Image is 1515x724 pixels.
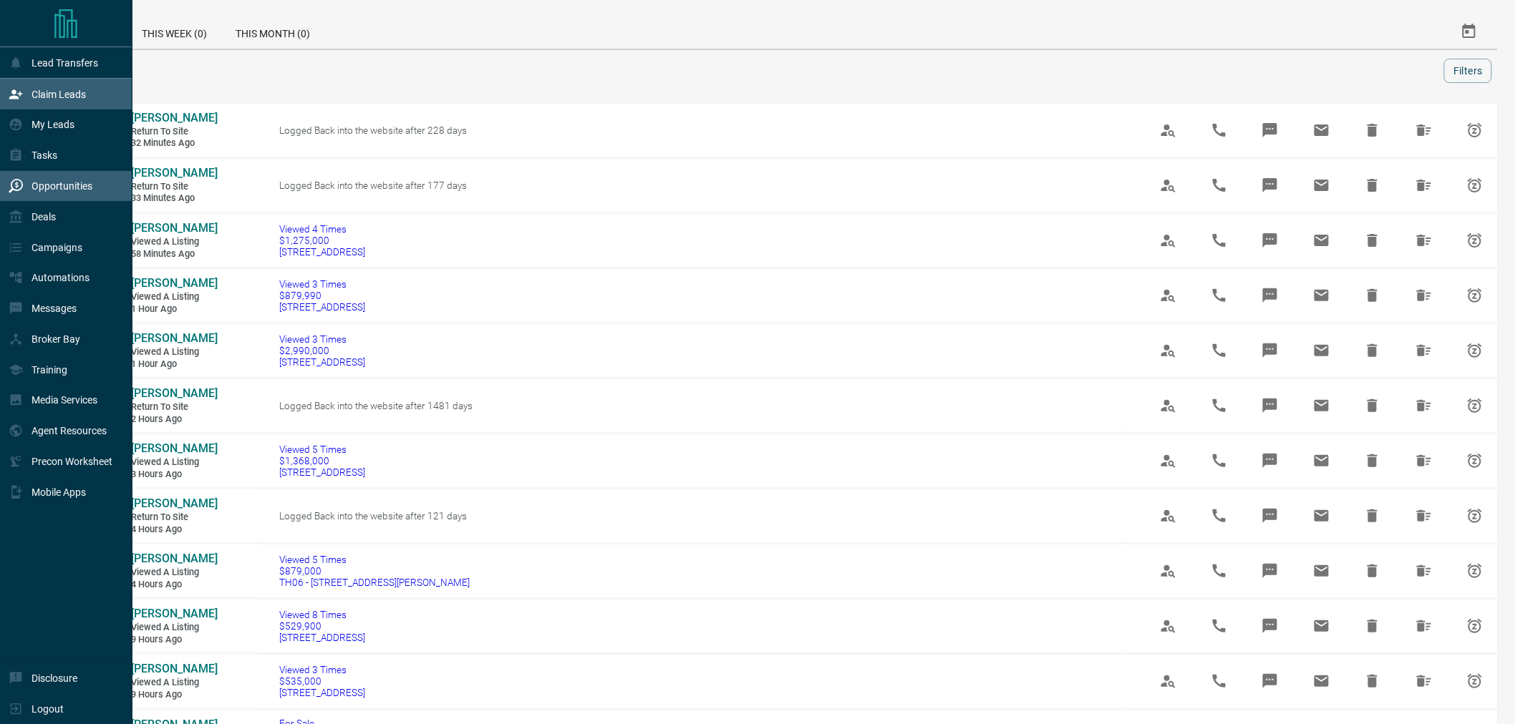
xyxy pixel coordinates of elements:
span: Message [1253,223,1287,258]
span: 33 minutes ago [131,192,217,205]
span: Hide All from Baldwin Wong [1407,444,1441,478]
span: Call [1202,113,1236,147]
span: Viewed 8 Times [279,609,365,620]
a: Viewed 3 Times$2,990,000[STREET_ADDRESS] [279,333,365,368]
span: Snooze [1458,499,1492,533]
span: Logged Back into the website after 228 days [279,124,467,136]
span: $1,275,000 [279,235,365,246]
span: Snooze [1458,223,1492,258]
span: Hide All from Benny Chen [1407,168,1441,202]
span: Hide [1355,168,1390,202]
span: Call [1202,278,1236,313]
span: $529,900 [279,620,365,632]
span: [STREET_ADDRESS] [279,466,365,478]
span: Call [1202,168,1236,202]
span: Email [1305,444,1339,478]
span: [PERSON_NAME] [131,386,218,400]
span: 2 hours ago [131,414,217,426]
a: [PERSON_NAME] [131,607,217,622]
span: Message [1253,444,1287,478]
span: 4 hours ago [131,524,217,536]
span: Viewed 3 Times [279,333,365,345]
span: Hide [1355,223,1390,258]
span: [PERSON_NAME] [131,662,218,675]
a: Viewed 3 Times$535,000[STREET_ADDRESS] [279,664,365,698]
span: $1,368,000 [279,455,365,466]
a: [PERSON_NAME] [131,331,217,346]
span: [PERSON_NAME] [131,111,218,124]
span: Message [1253,168,1287,202]
a: [PERSON_NAME] [131,276,217,291]
span: 3 hours ago [131,469,217,481]
span: Viewed a Listing [131,346,217,358]
span: Snooze [1458,609,1492,643]
span: Return to Site [131,126,217,138]
span: $879,000 [279,565,470,577]
span: Call [1202,333,1236,368]
span: 32 minutes ago [131,137,217,150]
span: Snooze [1458,333,1492,368]
span: Snooze [1458,113,1492,147]
a: Viewed 5 Times$1,368,000[STREET_ADDRESS] [279,444,365,478]
span: Viewed a Listing [131,567,217,579]
span: [PERSON_NAME] [131,552,218,565]
span: Snooze [1458,388,1492,423]
span: Message [1253,609,1287,643]
a: [PERSON_NAME] [131,662,217,677]
span: Email [1305,388,1339,423]
span: Logged Back into the website after 121 days [279,510,467,522]
span: Message [1253,388,1287,423]
span: Hide All from Tomas Seto [1407,333,1441,368]
a: [PERSON_NAME] [131,496,217,512]
span: Viewed a Listing [131,236,217,248]
div: This Week (0) [127,14,221,49]
span: Hide All from Tomas Seto [1407,223,1441,258]
span: Snooze [1458,278,1492,313]
button: Select Date Range [1452,14,1486,49]
span: Snooze [1458,554,1492,588]
span: [PERSON_NAME] [131,221,218,235]
span: $535,000 [279,675,365,687]
span: Email [1305,113,1339,147]
span: Viewed a Listing [131,677,217,689]
span: Viewed 5 Times [279,444,365,455]
span: Email [1305,499,1339,533]
span: Hide [1355,278,1390,313]
a: [PERSON_NAME] [131,441,217,456]
span: Hide All from Darlene Rigo [1407,664,1441,698]
span: $2,990,000 [279,345,365,356]
span: Message [1253,333,1287,368]
span: [STREET_ADDRESS] [279,246,365,258]
span: Return to Site [131,181,217,193]
a: Viewed 4 Times$1,275,000[STREET_ADDRESS] [279,223,365,258]
span: [PERSON_NAME] [131,166,218,180]
a: Viewed 3 Times$879,990[STREET_ADDRESS] [279,278,365,313]
span: Hide All from Beryl Ong [1407,554,1441,588]
span: Hide [1355,444,1390,478]
span: Call [1202,554,1236,588]
span: Message [1253,278,1287,313]
span: Return to Site [131,512,217,524]
span: Hide [1355,554,1390,588]
span: [PERSON_NAME] [131,276,218,290]
a: [PERSON_NAME] [131,221,217,236]
span: Hide All from Nigel Mengelberg [1407,499,1441,533]
span: TH06 - [STREET_ADDRESS][PERSON_NAME] [279,577,470,588]
span: 4 hours ago [131,579,217,591]
span: Hide [1355,113,1390,147]
span: Call [1202,388,1236,423]
span: 1 hour ago [131,358,217,371]
a: Viewed 5 Times$879,000TH06 - [STREET_ADDRESS][PERSON_NAME] [279,554,470,588]
span: Hide [1355,388,1390,423]
span: [STREET_ADDRESS] [279,301,365,313]
span: Email [1305,609,1339,643]
span: 9 hours ago [131,634,217,646]
span: Logged Back into the website after 177 days [279,180,467,191]
span: Call [1202,664,1236,698]
span: Snooze [1458,444,1492,478]
div: This Month (0) [221,14,324,49]
span: 58 minutes ago [131,248,217,260]
span: $879,990 [279,290,365,301]
span: Hide [1355,609,1390,643]
a: [PERSON_NAME] [131,111,217,126]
